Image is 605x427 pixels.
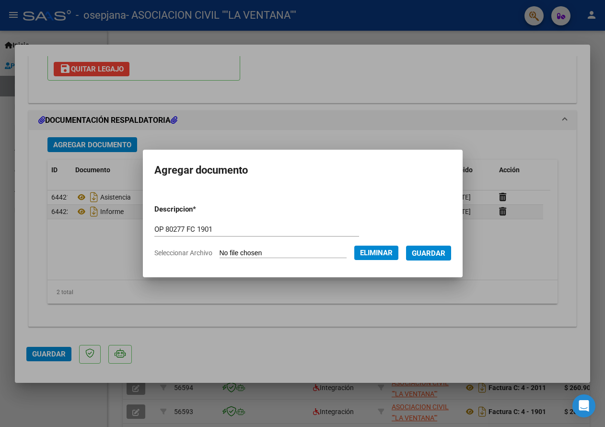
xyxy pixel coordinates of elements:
[572,394,595,417] div: Open Intercom Messenger
[412,249,445,258] span: Guardar
[154,249,212,257] span: Seleccionar Archivo
[406,246,451,261] button: Guardar
[154,204,244,215] p: Descripcion
[354,246,398,260] button: Eliminar
[360,249,393,257] span: Eliminar
[154,161,451,179] h2: Agregar documento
